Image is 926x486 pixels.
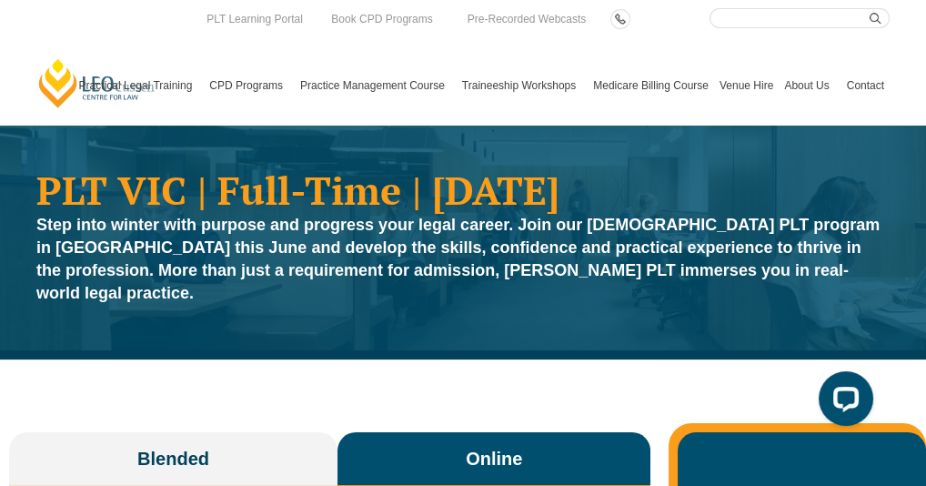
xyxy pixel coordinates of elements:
a: Medicare Billing Course [588,46,714,125]
a: Pre-Recorded Webcasts [463,9,591,29]
a: Book CPD Programs [327,9,437,29]
a: Practical Legal Training [74,46,205,125]
a: [PERSON_NAME] Centre for Law [36,57,157,109]
a: CPD Programs [204,46,295,125]
span: Blended [137,446,209,471]
h1: PLT VIC | Full-Time | [DATE] [36,170,890,209]
a: Traineeship Workshops [457,46,588,125]
span: Online [466,446,522,471]
a: About Us [779,46,840,125]
iframe: LiveChat chat widget [804,364,881,440]
a: Contact [841,46,890,125]
a: Practice Management Course [295,46,457,125]
strong: Step into winter with purpose and progress your legal career. Join our [DEMOGRAPHIC_DATA] PLT pro... [36,216,880,302]
a: Venue Hire [714,46,779,125]
a: PLT Learning Portal [202,9,307,29]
